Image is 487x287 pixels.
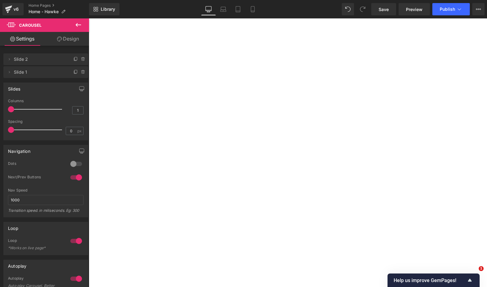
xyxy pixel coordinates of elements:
div: Loop [8,238,64,245]
div: v6 [12,5,20,13]
a: Preview [399,3,430,15]
a: Design [46,32,90,46]
iframe: Intercom live chat [466,266,481,281]
span: Carousel [19,23,41,28]
div: Autoplay [8,276,64,282]
div: Transition speed. in miliseconds. Eg: 300 [8,208,84,217]
div: Slides [8,83,20,91]
a: Desktop [201,3,216,15]
button: Redo [356,3,369,15]
span: px [77,129,83,133]
button: Publish [432,3,470,15]
span: Publish [440,7,455,12]
button: More [472,3,485,15]
span: Slide 2 [14,53,65,65]
span: Preview [406,6,423,13]
a: Mobile [245,3,260,15]
a: v6 [2,3,24,15]
button: Undo [342,3,354,15]
button: Show survey - Help us improve GemPages! [394,277,473,284]
div: Loop [8,222,18,231]
a: Tablet [231,3,245,15]
div: Spacing [8,119,84,124]
div: Autoplay [8,260,26,269]
span: Slide 1 [14,66,65,78]
span: Save [379,6,389,13]
span: Home - Hawke [29,9,59,14]
div: Columns [8,99,84,103]
div: Navigation [8,145,30,154]
a: Laptop [216,3,231,15]
span: Library [101,6,115,12]
span: 1 [479,266,484,271]
div: *Works on live page* [8,246,63,250]
a: Home Pages [29,3,89,8]
span: Help us improve GemPages! [394,277,466,283]
div: Dots [8,161,64,168]
div: Nav Speed [8,188,84,192]
div: Next/Prev Buttons [8,175,64,181]
a: New Library [89,3,119,15]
